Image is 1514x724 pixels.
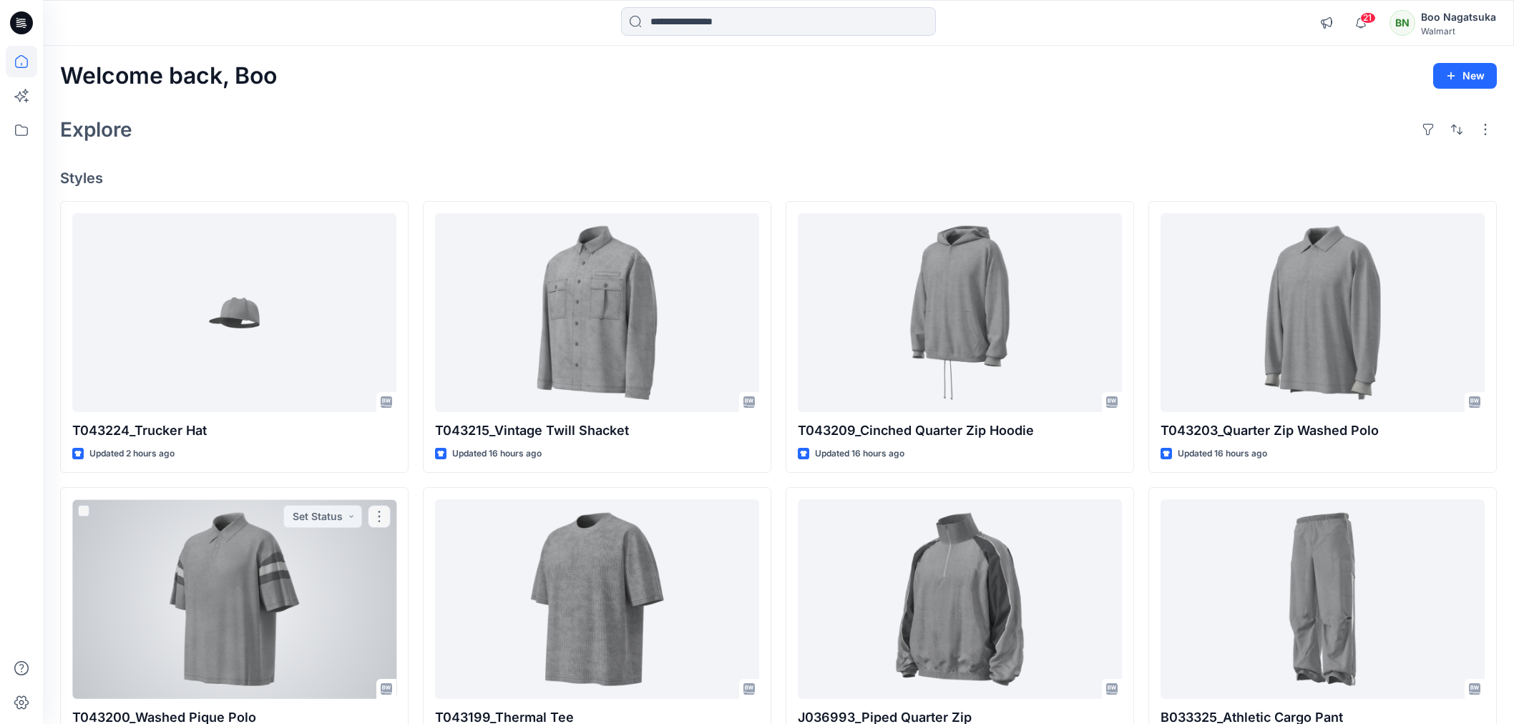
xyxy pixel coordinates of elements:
a: T043199_Thermal Tee [435,499,759,698]
p: Updated 2 hours ago [89,446,175,461]
p: T043224_Trucker Hat [72,421,396,441]
p: Updated 16 hours ago [452,446,542,461]
div: BN [1390,10,1415,36]
a: T043215_Vintage Twill Shacket [435,213,759,412]
a: B033325_Athletic Cargo Pant [1161,499,1485,698]
a: T043209_Cinched Quarter Zip Hoodie [798,213,1122,412]
div: Walmart [1421,26,1496,36]
a: T043224_Trucker Hat [72,213,396,412]
h2: Welcome back, Boo [60,63,277,89]
p: T043203_Quarter Zip Washed Polo [1161,421,1485,441]
a: J036993_Piped Quarter Zip [798,499,1122,698]
p: Updated 16 hours ago [1178,446,1267,461]
p: T043215_Vintage Twill Shacket [435,421,759,441]
button: New [1433,63,1497,89]
h4: Styles [60,170,1497,187]
h2: Explore [60,118,132,141]
span: 21 [1360,12,1376,24]
a: T043203_Quarter Zip Washed Polo [1161,213,1485,412]
a: T043200_Washed Pique Polo [72,499,396,698]
p: T043209_Cinched Quarter Zip Hoodie [798,421,1122,441]
div: Boo Nagatsuka [1421,9,1496,26]
p: Updated 16 hours ago [815,446,904,461]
